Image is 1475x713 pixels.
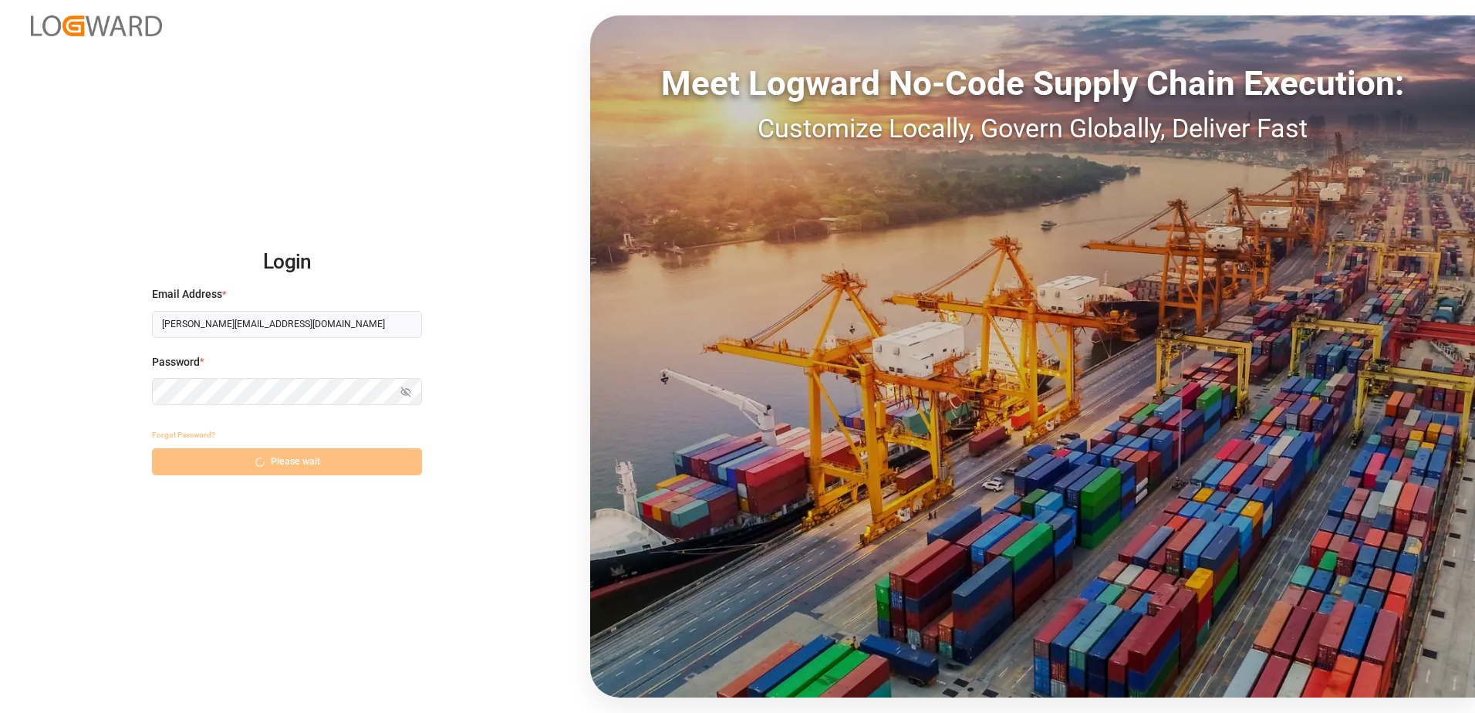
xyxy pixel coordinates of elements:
input: Enter your email [152,311,422,338]
span: Email Address [152,286,222,302]
div: Customize Locally, Govern Globally, Deliver Fast [590,109,1475,148]
h2: Login [152,238,422,287]
div: Meet Logward No-Code Supply Chain Execution: [590,58,1475,109]
span: Password [152,354,200,370]
img: Logward_new_orange.png [31,15,162,36]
